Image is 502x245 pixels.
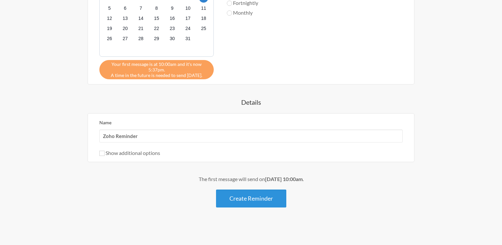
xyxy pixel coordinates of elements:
span: Thursday, November 13, 2025 [121,14,130,23]
span: Wednesday, November 19, 2025 [105,24,114,33]
button: Create Reminder [216,190,286,207]
span: Thursday, November 6, 2025 [121,4,130,13]
span: Friday, November 28, 2025 [136,34,145,43]
span: Saturday, November 15, 2025 [152,14,161,23]
span: Wednesday, November 26, 2025 [105,34,114,43]
span: Monday, November 17, 2025 [183,14,192,23]
span: Friday, November 14, 2025 [136,14,145,23]
div: A time in the future is needed to send [DATE]. [99,60,214,79]
span: Thursday, November 20, 2025 [121,24,130,33]
span: Sunday, November 16, 2025 [168,14,177,23]
span: Saturday, November 22, 2025 [152,24,161,33]
input: Show additional options [99,151,105,156]
div: The first message will send on . [61,175,441,183]
label: Monthly [227,9,258,17]
span: Wednesday, November 5, 2025 [105,4,114,13]
span: Monday, November 24, 2025 [183,24,192,33]
span: Tuesday, November 25, 2025 [199,24,208,33]
span: Sunday, November 23, 2025 [168,24,177,33]
span: Friday, November 7, 2025 [136,4,145,13]
span: Tuesday, November 18, 2025 [199,14,208,23]
span: Tuesday, November 11, 2025 [199,4,208,13]
label: Show additional options [99,150,160,156]
span: Monday, December 1, 2025 [183,34,192,43]
h4: Details [61,98,441,107]
strong: [DATE] 10:00am [265,176,303,182]
span: Monday, November 10, 2025 [183,4,192,13]
input: Monthly [227,10,232,16]
span: Saturday, November 29, 2025 [152,34,161,43]
span: Sunday, November 9, 2025 [168,4,177,13]
label: Name [99,120,111,125]
span: Saturday, November 8, 2025 [152,4,161,13]
span: Thursday, November 27, 2025 [121,34,130,43]
span: Your first message is at 10:00am and it's now 5:37pm. [104,61,209,72]
input: We suggest a 2 to 4 word name [99,130,403,143]
span: Friday, November 21, 2025 [136,24,145,33]
input: Fortnightly [227,1,232,6]
span: Sunday, November 30, 2025 [168,34,177,43]
span: Wednesday, November 12, 2025 [105,14,114,23]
